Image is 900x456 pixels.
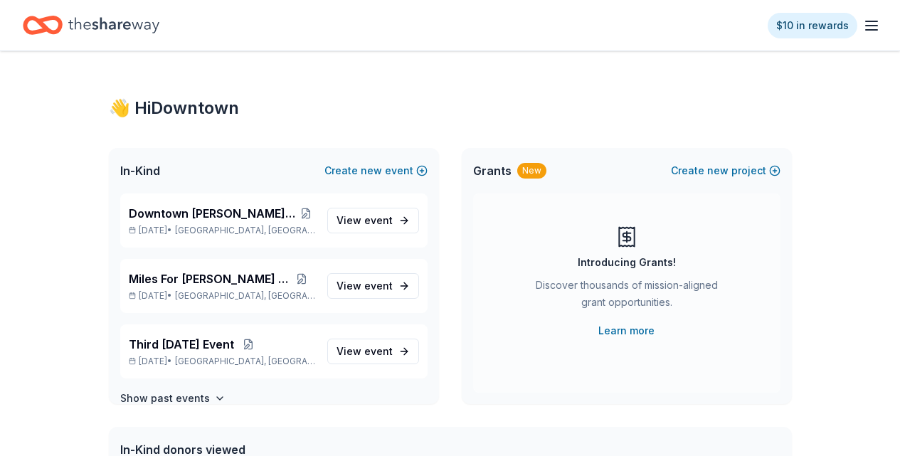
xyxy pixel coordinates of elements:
[175,356,315,367] span: [GEOGRAPHIC_DATA], [GEOGRAPHIC_DATA]
[337,343,393,360] span: View
[129,270,288,287] span: Miles For [PERSON_NAME] 5K
[120,390,226,407] button: Show past events
[327,208,419,233] a: View event
[671,162,780,179] button: Createnewproject
[327,339,419,364] a: View event
[129,205,297,222] span: Downtown [PERSON_NAME] Christmas Gala
[473,162,512,179] span: Grants
[578,254,676,271] div: Introducing Grants!
[120,162,160,179] span: In-Kind
[598,322,655,339] a: Learn more
[23,9,159,42] a: Home
[364,280,393,292] span: event
[324,162,428,179] button: Createnewevent
[175,225,315,236] span: [GEOGRAPHIC_DATA], [GEOGRAPHIC_DATA]
[337,212,393,229] span: View
[327,273,419,299] a: View event
[109,97,792,120] div: 👋 Hi Downtown
[129,290,316,302] p: [DATE] •
[517,163,546,179] div: New
[129,336,234,353] span: Third [DATE] Event
[768,13,857,38] a: $10 in rewards
[175,290,315,302] span: [GEOGRAPHIC_DATA], [GEOGRAPHIC_DATA]
[707,162,729,179] span: new
[129,225,316,236] p: [DATE] •
[337,277,393,295] span: View
[361,162,382,179] span: new
[530,277,724,317] div: Discover thousands of mission-aligned grant opportunities.
[129,356,316,367] p: [DATE] •
[364,345,393,357] span: event
[120,390,210,407] h4: Show past events
[364,214,393,226] span: event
